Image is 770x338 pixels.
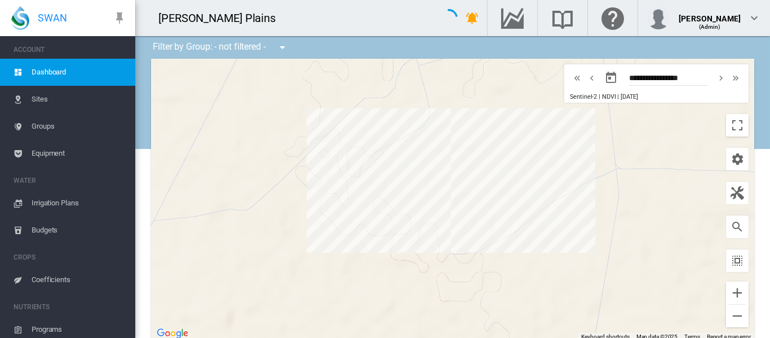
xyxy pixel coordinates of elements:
span: (Admin) [699,24,721,30]
button: Zoom in [726,282,749,304]
img: SWAN-Landscape-Logo-Colour-drop.png [11,6,29,30]
button: Toggle fullscreen view [726,114,749,137]
span: Sentinel-2 | NDVI [570,93,616,100]
md-icon: icon-chevron-right [715,71,727,85]
button: icon-menu-down [271,36,294,59]
md-icon: Click here for help [599,11,626,25]
md-icon: icon-select-all [731,254,744,267]
md-icon: icon-bell-ring [466,11,479,25]
md-icon: icon-chevron-double-right [729,71,742,85]
span: | [DATE] [617,93,638,100]
div: [PERSON_NAME] Plains [158,10,286,26]
span: WATER [14,172,126,190]
span: Equipment [32,140,126,167]
span: CROPS [14,248,126,266]
span: NUTRIENTS [14,298,126,316]
md-icon: icon-cog [731,152,744,166]
md-icon: icon-menu-down [276,41,289,54]
button: Zoom out [726,305,749,327]
button: icon-chevron-double-left [570,71,585,85]
md-icon: Search the knowledge base [549,11,576,25]
button: md-calendar [600,67,622,89]
span: Budgets [32,217,126,244]
button: icon-chevron-right [714,71,728,85]
md-icon: icon-chevron-double-left [571,71,583,85]
div: [PERSON_NAME] [679,8,741,20]
button: icon-chevron-double-right [728,71,743,85]
span: Dashboard [32,59,126,86]
md-icon: icon-chevron-down [747,11,761,25]
span: Sites [32,86,126,113]
button: icon-chevron-left [585,71,599,85]
md-icon: icon-magnify [731,220,744,234]
span: ACCOUNT [14,41,126,59]
span: SWAN [38,11,67,25]
button: icon-cog [726,148,749,170]
md-icon: Go to the Data Hub [499,11,526,25]
button: icon-select-all [726,249,749,272]
div: Filter by Group: - not filtered - [144,36,297,59]
img: profile.jpg [647,7,670,29]
span: Irrigation Plans [32,190,126,217]
button: icon-bell-ring [461,7,484,29]
md-icon: icon-pin [113,11,126,25]
md-icon: icon-chevron-left [586,71,598,85]
span: Groups [32,113,126,140]
span: Coefficients [32,266,126,293]
button: icon-magnify [726,216,749,238]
